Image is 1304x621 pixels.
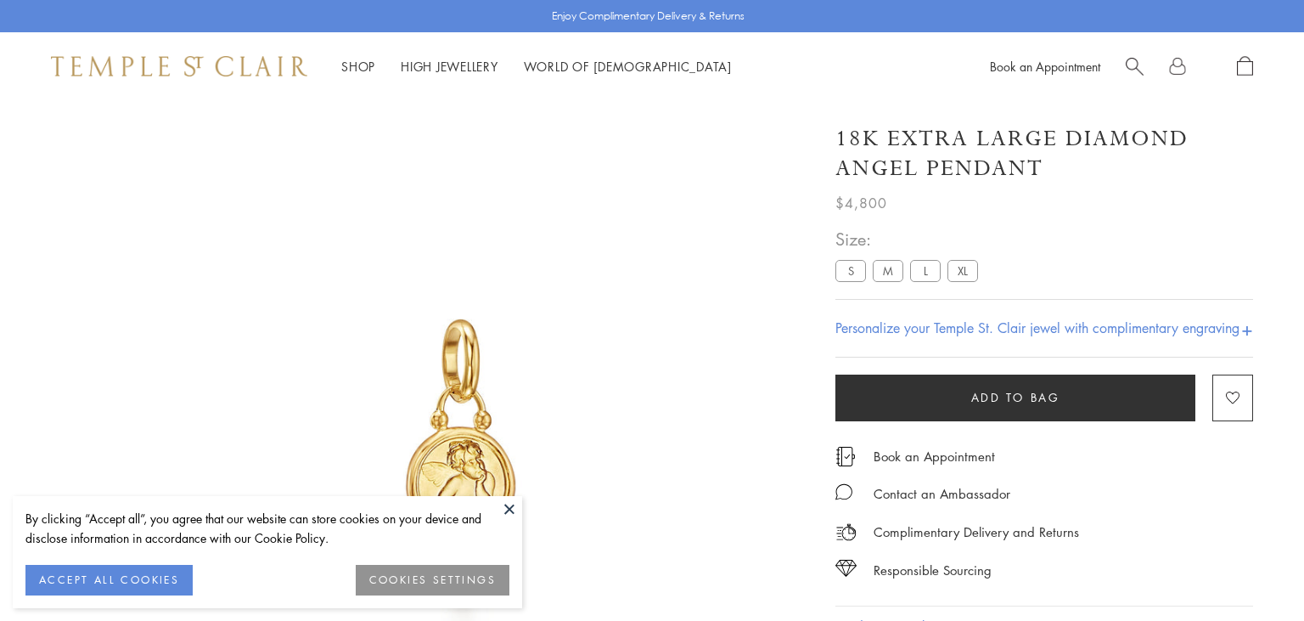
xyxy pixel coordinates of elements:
[874,560,992,581] div: Responsible Sourcing
[1237,56,1253,77] a: Open Shopping Bag
[341,58,375,75] a: ShopShop
[874,522,1079,543] p: Complimentary Delivery and Returns
[835,318,1239,338] h4: Personalize your Temple St. Clair jewel with complimentary engraving
[971,388,1060,407] span: Add to bag
[873,260,903,281] label: M
[1241,313,1253,344] h4: +
[401,58,498,75] a: High JewelleryHigh Jewellery
[552,8,745,25] p: Enjoy Complimentary Delivery & Returns
[835,447,856,466] img: icon_appointment.svg
[835,192,887,214] span: $4,800
[356,565,509,596] button: COOKIES SETTINGS
[25,565,193,596] button: ACCEPT ALL COOKIES
[947,260,978,281] label: XL
[1126,56,1144,77] a: Search
[990,58,1100,75] a: Book an Appointment
[835,522,857,543] img: icon_delivery.svg
[910,260,941,281] label: L
[524,58,732,75] a: World of [DEMOGRAPHIC_DATA]World of [DEMOGRAPHIC_DATA]
[51,56,307,76] img: Temple St. Clair
[835,225,985,253] span: Size:
[874,483,1010,505] div: Contact an Ambassador
[835,483,852,500] img: MessageIcon-01_2.svg
[835,375,1195,421] button: Add to bag
[835,260,866,281] label: S
[874,447,995,466] a: Book an Appointment
[835,560,857,577] img: icon_sourcing.svg
[835,124,1253,183] h1: 18K Extra Large Diamond Angel Pendant
[25,509,509,548] div: By clicking “Accept all”, you agree that our website can store cookies on your device and disclos...
[341,56,732,77] nav: Main navigation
